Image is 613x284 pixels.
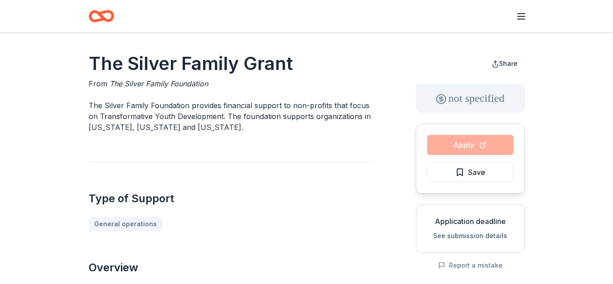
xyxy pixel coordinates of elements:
[110,79,208,88] span: The Silver Family Foundation
[89,191,372,206] h2: Type of Support
[416,84,525,113] div: not specified
[89,260,372,275] h2: Overview
[89,51,372,76] h1: The Silver Family Grant
[89,100,372,133] p: The Silver Family Foundation provides financial support to non-profits that focus on Transformati...
[438,260,503,271] button: Report a mistake
[433,230,507,241] button: See submission details
[427,162,513,182] button: Save
[89,5,114,27] a: Home
[424,216,517,227] div: Application deadline
[89,78,372,89] div: From
[499,60,518,67] span: Share
[484,55,525,73] button: Share
[468,166,485,178] span: Save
